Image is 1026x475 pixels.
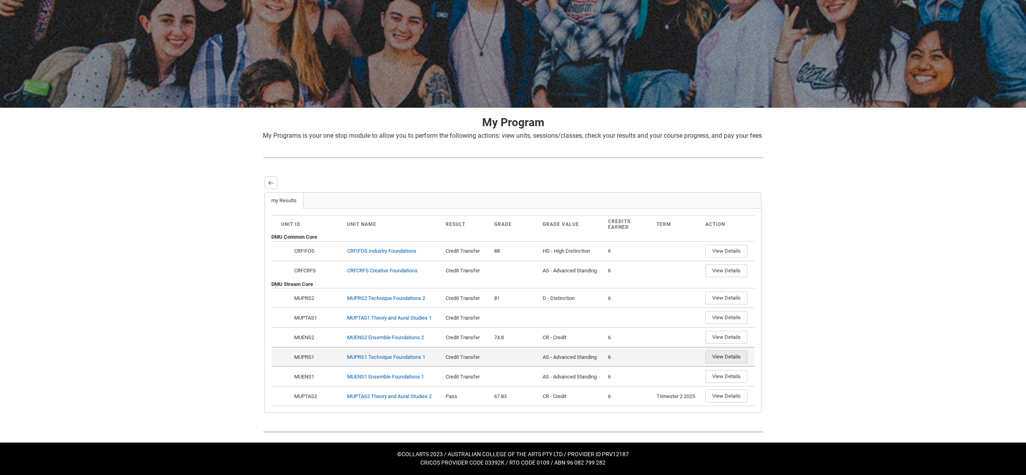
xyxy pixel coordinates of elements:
button: View Details [705,370,747,383]
div: Credit Transfer [446,334,488,342]
div: MUENS2 Ensemble Foundations 2 [347,334,424,342]
div: AS - Advanced Standing [543,353,602,361]
div: Action [705,221,745,227]
div: CRFCRFS Creative Foundations [347,267,418,275]
div: 6 [608,267,650,275]
div: 6 [608,294,650,302]
div: Credit Transfer [446,247,488,255]
div: CR - Credit [543,334,602,342]
div: 6 [608,392,650,401]
div: Credits Earned [608,219,650,230]
div: Unit ID [281,221,341,227]
div: HD - High Distinction [543,247,602,255]
div: CRFCRFS [293,267,341,275]
img: REDU_GREY_LINE [263,153,763,162]
div: MUPTAS2 [293,392,341,401]
img: REDU_GREY_LINE [263,427,763,436]
div: MUENS1 [293,373,341,381]
div: MUPRS1 [293,353,341,361]
div: Credit Transfer [446,314,488,322]
div: CRFIFOS [293,247,341,255]
div: MUPTAS1 Theory and Aural Studies 1 [347,314,432,322]
a: MUPTAS2 Theory and Aural Studies 2 [347,393,432,399]
div: MUPRS1 Technique Foundations 1 [347,353,425,361]
a: MUENS2 Ensemble Foundations 2 [347,334,424,340]
div: 81 [494,294,536,302]
div: MUPRS2 [293,294,341,302]
div: CRFIFOS Industry Foundations [347,247,416,255]
div: Credit Transfer [446,267,488,275]
div: Term [656,221,699,227]
button: View Details [705,311,747,324]
strong: My Program [482,116,544,129]
div: 74.8 [494,334,536,342]
div: Grade [494,221,536,227]
button: View Details [705,390,747,403]
button: View Details [705,245,747,258]
div: MUPTAS2 Theory and Aural Studies 2 [347,392,432,401]
a: CRFIFOS Industry Foundations [347,248,416,254]
b: DMU Common Core [271,234,317,240]
div: MUPRS2 Technique Foundations 2 [347,294,425,302]
div: D - Distinction [543,294,602,302]
div: 6 [608,334,650,342]
a: MUENS1 Ensemble Foundations 1 [347,374,424,380]
div: MUENS2 [293,334,341,342]
div: Credit Transfer [446,294,488,302]
button: View Details [705,331,747,344]
button: View Details [705,292,747,304]
div: AS - Advanced Standing [543,267,602,275]
span: My Programs is your one stop module to allow you to perform the following actions: view units, se... [263,132,762,139]
b: DMU Stream Core [271,281,313,287]
div: 88 [494,247,536,255]
div: CR - Credit [543,392,602,401]
div: Credit Transfer [446,373,488,381]
div: 6 [608,373,650,381]
div: 6 [608,247,650,255]
div: 67.83 [494,392,536,401]
a: MUPRS1 Technique Foundations 1 [347,354,425,360]
div: Result [446,221,488,227]
div: AS - Advanced Standing [543,373,602,381]
div: Trimester 2 2025 [656,392,699,401]
div: Unit Name [347,221,439,227]
button: View Details [705,350,747,363]
div: Credit Transfer [446,353,488,361]
a: CRFCRFS Creative Foundations [347,268,418,274]
a: MUPRS2 Technique Foundations 2 [347,295,425,301]
button: Back [265,176,277,189]
button: View Details [705,264,747,277]
div: MUPTAS1 [293,314,341,322]
div: Pass [446,392,488,401]
div: Grade Value [543,221,602,227]
a: MUPTAS1 Theory and Aural Studies 1 [347,315,432,321]
div: 6 [608,353,650,361]
a: my Results [265,193,303,209]
div: MUENS1 Ensemble Foundations 1 [347,373,424,381]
